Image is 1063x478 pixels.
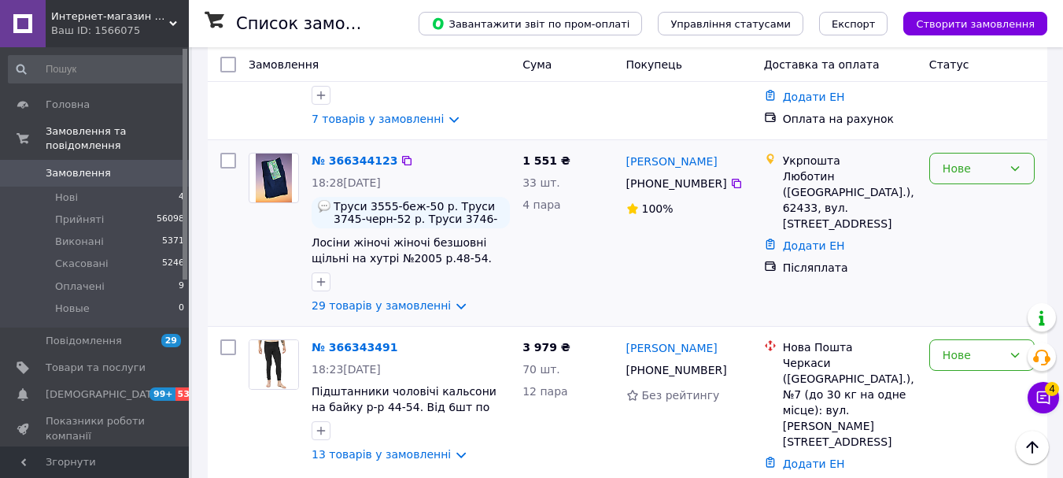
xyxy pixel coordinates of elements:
div: Нове [943,346,1002,364]
span: Скасовані [55,257,109,271]
a: [PERSON_NAME] [626,340,718,356]
img: Фото товару [256,154,293,202]
span: Труси 3555-беж-50 р. Труси 3745-черн-52 р. Труси 3746-свет.роз.-52 р. Труси 8976-беж- 52 р. Труси... [334,200,504,225]
div: Укрпошта [783,153,917,169]
span: Статус [929,58,969,71]
span: 18:23[DATE] [312,363,381,376]
div: Люботин ([GEOGRAPHIC_DATA].), 62433, вул. [STREET_ADDRESS] [783,169,917,232]
span: 56098 [157,213,184,227]
h1: Список замовлень [236,14,396,33]
span: Нові [55,191,78,205]
span: Оплачені [55,280,105,294]
button: Наверх [1016,431,1049,464]
span: 5371 [162,235,184,249]
span: 3 979 ₴ [522,341,570,354]
a: 29 товарів у замовленні [312,299,451,312]
a: Фото товару [249,339,299,390]
a: [PERSON_NAME] [626,154,718,169]
a: Створити замовлення [888,17,1047,29]
span: 1 551 ₴ [522,154,570,167]
span: Управління статусами [670,18,791,30]
span: Повідомлення [46,334,122,348]
span: 100% [642,202,674,215]
span: Виконані [55,235,104,249]
a: № 366343491 [312,341,397,354]
div: Післяплата [783,260,917,276]
a: Додати ЕН [783,458,845,470]
span: Замовлення [46,166,111,180]
span: Без рейтингу [642,389,720,402]
span: [DEMOGRAPHIC_DATA] [46,387,162,402]
span: Експорт [832,18,876,30]
button: Створити замовлення [903,12,1047,35]
a: 7 товарів у замовленні [312,113,444,125]
a: Підштанники чоловічі кальсони на байку р-р 44-54. Від 6шт по 139грн. [312,385,496,429]
a: Додати ЕН [783,91,845,103]
span: 4 пара [522,198,561,211]
span: Головна [46,98,90,112]
span: Створити замовлення [916,18,1035,30]
a: Лосіни жіночі жіночі безшовні щільні на хутрі №2005 р.48-54. Від 3шт по 189грн [312,236,492,280]
span: Прийняті [55,213,104,227]
span: 29 [161,334,181,347]
span: 4 [1045,380,1059,395]
span: 99+ [149,387,175,401]
span: Новые [55,302,90,316]
a: Фото товару [249,153,299,203]
span: Замовлення [249,58,319,71]
span: Показники роботи компанії [46,414,146,443]
span: [PHONE_NUMBER] [626,177,727,190]
span: 9 [179,280,184,294]
span: 4 [179,191,184,205]
button: Завантажити звіт по пром-оплаті [419,12,642,35]
img: :speech_balloon: [318,200,330,213]
input: Пошук [8,55,186,83]
span: 18:28[DATE] [312,176,381,189]
span: Товари та послуги [46,361,146,375]
div: Черкаси ([GEOGRAPHIC_DATA].), №7 (до 30 кг на одне місце): вул. [PERSON_NAME][STREET_ADDRESS] [783,355,917,450]
span: 5246 [162,257,184,271]
div: Нова Пошта [783,339,917,355]
span: Завантажити звіт по пром-оплаті [431,17,629,31]
button: Чат з покупцем4 [1028,382,1059,413]
span: [PHONE_NUMBER] [626,364,727,376]
span: 53 [175,387,194,401]
img: Фото товару [249,340,298,389]
button: Управління статусами [658,12,803,35]
a: 13 товарів у замовленні [312,448,451,461]
a: Додати ЕН [783,239,845,252]
span: 0 [179,302,184,316]
span: 33 шт. [522,176,560,189]
span: Интернет-магазин "Задарма" [51,9,169,24]
span: 70 шт. [522,363,560,376]
span: Замовлення та повідомлення [46,124,189,153]
div: Ваш ID: 1566075 [51,24,189,38]
div: Нове [943,160,1002,177]
button: Експорт [819,12,888,35]
div: Оплата на рахунок [783,111,917,127]
a: № 366344123 [312,154,397,167]
span: 12 пара [522,385,567,398]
